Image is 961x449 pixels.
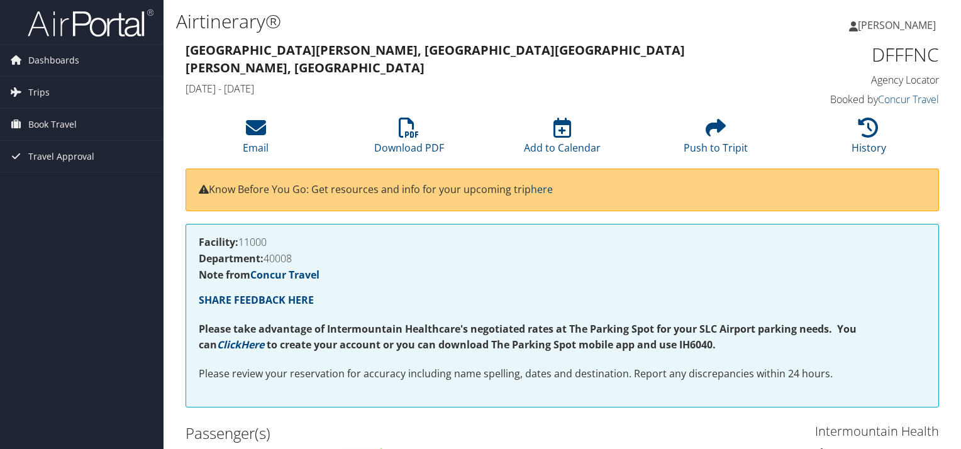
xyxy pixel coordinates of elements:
strong: Please take advantage of Intermountain Healthcare's negotiated rates at The Parking Spot for your... [199,322,857,352]
h2: Passenger(s) [186,423,553,444]
strong: Department: [199,252,264,265]
a: Push to Tripit [684,125,748,155]
span: Dashboards [28,45,79,76]
a: Concur Travel [878,92,939,106]
a: Add to Calendar [524,125,601,155]
span: Travel Approval [28,141,94,172]
img: airportal-logo.png [28,8,153,38]
p: Know Before You Go: Get resources and info for your upcoming trip [199,182,926,198]
a: History [852,125,886,155]
h1: Airtinerary® [176,8,691,35]
h3: Intermountain Health [572,423,939,440]
a: Download PDF [374,125,444,155]
a: Concur Travel [250,268,319,282]
strong: Note from [199,268,319,282]
a: [PERSON_NAME] [849,6,948,44]
p: Please review your reservation for accuracy including name spelling, dates and destination. Repor... [199,366,926,382]
span: Book Travel [28,109,77,140]
a: Click [217,338,241,352]
h4: 11000 [199,237,926,247]
span: [PERSON_NAME] [858,18,936,32]
a: Email [243,125,269,155]
h4: Booked by [765,92,939,106]
a: SHARE FEEDBACK HERE [199,293,314,307]
h4: Agency Locator [765,73,939,87]
h1: DFFFNC [765,42,939,68]
a: here [531,182,553,196]
strong: to create your account or you can download The Parking Spot mobile app and use IH6040. [267,338,716,352]
a: Here [241,338,264,352]
strong: Facility: [199,235,238,249]
h4: [DATE] - [DATE] [186,82,746,96]
span: Trips [28,77,50,108]
strong: [GEOGRAPHIC_DATA][PERSON_NAME], [GEOGRAPHIC_DATA] [GEOGRAPHIC_DATA][PERSON_NAME], [GEOGRAPHIC_DATA] [186,42,685,76]
h4: 40008 [199,253,926,263]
